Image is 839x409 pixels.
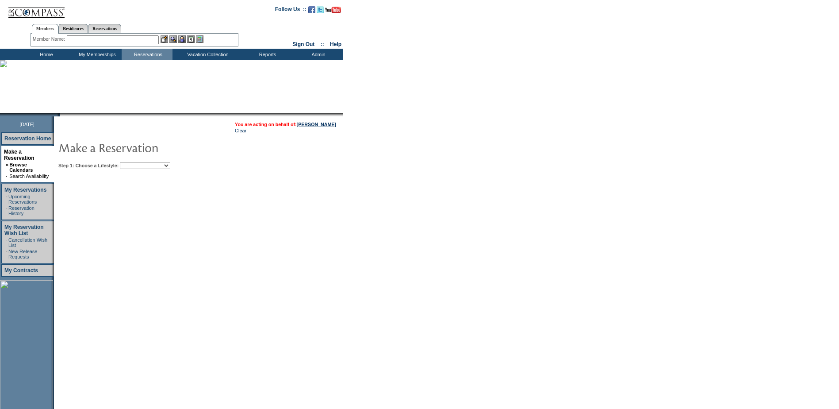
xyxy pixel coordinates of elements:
[169,35,177,43] img: View
[275,5,306,16] td: Follow Us ::
[6,194,8,204] td: ·
[4,149,34,161] a: Make a Reservation
[308,6,315,13] img: Become our fan on Facebook
[58,139,235,156] img: pgTtlMakeReservation.gif
[71,49,122,60] td: My Memberships
[4,224,44,236] a: My Reservation Wish List
[6,205,8,216] td: ·
[325,7,341,13] img: Subscribe to our YouTube Channel
[317,6,324,13] img: Follow us on Twitter
[6,249,8,259] td: ·
[8,237,47,248] a: Cancellation Wish List
[317,9,324,14] a: Follow us on Twitter
[6,237,8,248] td: ·
[325,9,341,14] a: Subscribe to our YouTube Channel
[241,49,292,60] td: Reports
[292,49,343,60] td: Admin
[308,9,315,14] a: Become our fan on Facebook
[172,49,241,60] td: Vacation Collection
[330,41,341,47] a: Help
[196,35,203,43] img: b_calculator.gif
[321,41,324,47] span: ::
[178,35,186,43] img: Impersonate
[32,24,59,34] a: Members
[20,49,71,60] td: Home
[58,163,119,168] b: Step 1: Choose a Lifestyle:
[6,162,8,167] b: »
[161,35,168,43] img: b_edit.gif
[8,249,37,259] a: New Release Requests
[6,174,8,179] td: ·
[235,128,246,133] a: Clear
[292,41,314,47] a: Sign Out
[8,205,34,216] a: Reservation History
[9,162,33,173] a: Browse Calendars
[9,174,49,179] a: Search Availability
[297,122,336,127] a: [PERSON_NAME]
[58,24,88,33] a: Residences
[187,35,195,43] img: Reservations
[235,122,336,127] span: You are acting on behalf of:
[88,24,121,33] a: Reservations
[4,135,51,142] a: Reservation Home
[4,267,38,274] a: My Contracts
[57,113,60,116] img: promoShadowLeftCorner.gif
[33,35,67,43] div: Member Name:
[19,122,34,127] span: [DATE]
[8,194,37,204] a: Upcoming Reservations
[60,113,61,116] img: blank.gif
[122,49,172,60] td: Reservations
[4,187,46,193] a: My Reservations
